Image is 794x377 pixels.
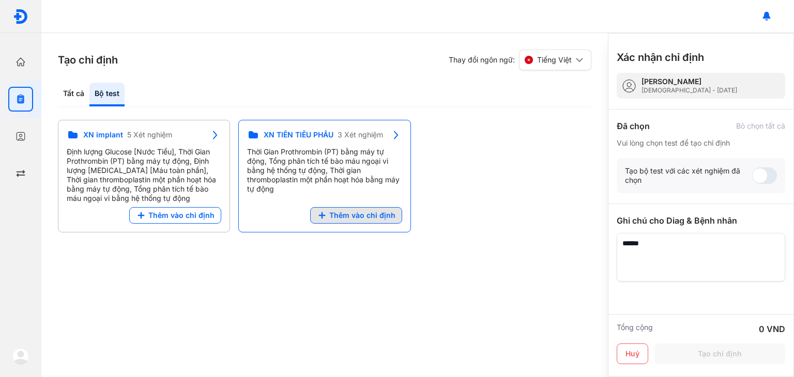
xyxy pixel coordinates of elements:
[12,348,29,365] img: logo
[617,50,704,65] h3: Xác nhận chỉ định
[537,55,572,65] span: Tiếng Việt
[642,86,737,95] div: [DEMOGRAPHIC_DATA] - [DATE]
[617,138,785,148] div: Vui lòng chọn test để tạo chỉ định
[759,323,785,335] div: 0 VND
[67,147,221,203] div: Định lượng Glucose [Nước Tiểu], Thời Gian Prothrombin (PT) bằng máy tự động, Định lượng [MEDICAL_...
[127,130,172,139] span: 5 Xét nghiệm
[247,147,402,194] div: Thời Gian Prothrombin (PT) bằng máy tự động, Tổng phân tích tế bào máu ngoại vi bằng hệ thống tự ...
[617,343,648,364] button: Huỷ
[449,50,591,70] div: Thay đổi ngôn ngữ:
[58,53,118,67] h3: Tạo chỉ định
[83,130,123,139] span: XN implant
[129,207,221,224] button: Thêm vào chỉ định
[736,121,785,131] div: Bỏ chọn tất cả
[329,211,395,220] span: Thêm vào chỉ định
[58,83,89,106] div: Tất cả
[89,83,125,106] div: Bộ test
[13,9,28,24] img: logo
[310,207,402,224] button: Thêm vào chỉ định
[642,77,737,86] div: [PERSON_NAME]
[617,120,650,132] div: Đã chọn
[654,343,785,364] button: Tạo chỉ định
[617,323,653,335] div: Tổng cộng
[338,130,383,139] span: 3 Xét nghiệm
[617,214,785,227] div: Ghi chú cho Diag & Bệnh nhân
[264,130,333,139] span: XN TIỀN TIỂU PHẪU
[625,166,752,185] div: Tạo bộ test với các xét nghiệm đã chọn
[148,211,215,220] span: Thêm vào chỉ định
